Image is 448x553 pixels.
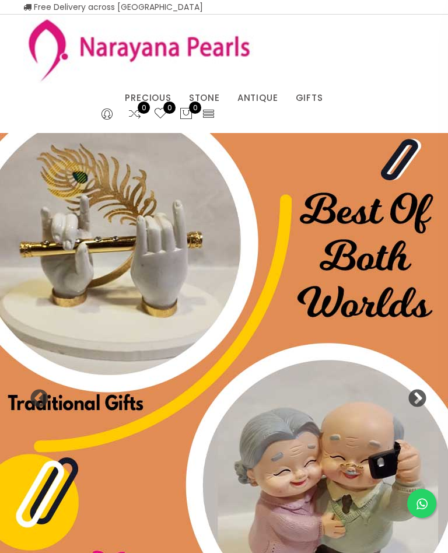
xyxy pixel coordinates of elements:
[153,107,167,122] a: 0
[189,101,201,114] span: 0
[179,107,193,122] button: 0
[29,389,41,401] button: Previous
[128,107,142,122] a: 0
[163,101,176,114] span: 0
[189,89,220,107] a: STONE
[138,101,150,114] span: 0
[237,89,278,107] a: ANTIQUE
[296,89,323,107] a: GIFTS
[125,89,171,107] a: PRECIOUS
[23,1,203,13] span: Free Delivery across [GEOGRAPHIC_DATA]
[407,389,419,401] button: Next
